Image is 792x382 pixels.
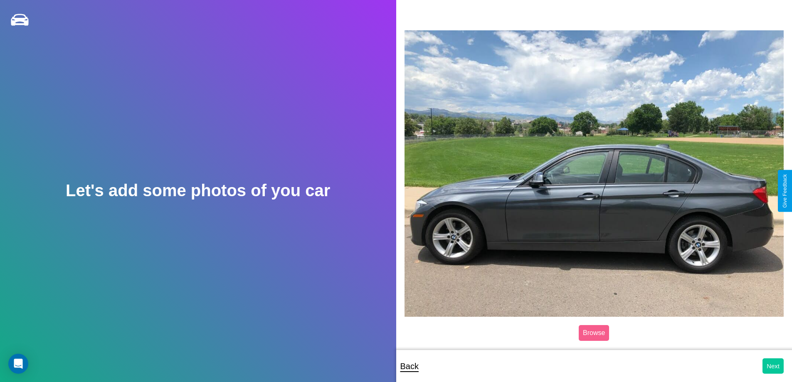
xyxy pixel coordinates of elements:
[782,174,788,208] div: Give Feedback
[8,354,28,374] div: Open Intercom Messenger
[762,358,784,374] button: Next
[66,181,330,200] h2: Let's add some photos of you car
[400,359,419,374] p: Back
[405,30,784,316] img: posted
[579,325,609,341] label: Browse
